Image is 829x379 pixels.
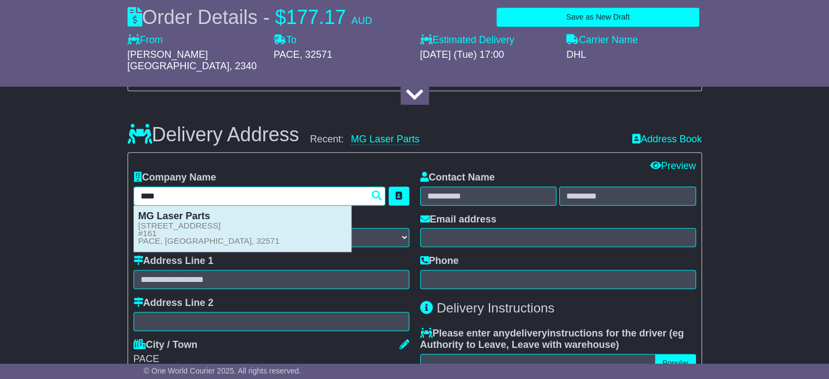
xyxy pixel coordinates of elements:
[420,328,684,351] span: eg Authority to Leave, Leave with warehouse
[352,15,372,26] span: AUD
[144,366,301,375] span: © One World Courier 2025. All rights reserved.
[274,49,300,60] span: PACE
[655,354,695,373] button: Popular
[566,49,702,61] div: DHL
[310,134,621,146] div: Recent:
[420,34,556,46] label: Estimated Delivery
[437,300,554,315] span: Delivery Instructions
[229,61,257,71] span: , 2340
[497,8,699,27] button: Save as New Draft
[420,214,497,226] label: Email address
[420,255,459,267] label: Phone
[134,353,409,365] div: PACE
[274,34,296,46] label: To
[138,222,280,245] small: [STREET_ADDRESS] #161 PACE, [GEOGRAPHIC_DATA], 32571
[138,210,210,221] strong: MG Laser Parts
[650,160,695,171] a: Preview
[134,255,214,267] label: Address Line 1
[275,6,286,28] span: $
[134,297,214,309] label: Address Line 2
[632,134,701,145] a: Address Book
[351,134,420,145] a: MG Laser Parts
[510,328,547,339] span: delivery
[128,34,163,46] label: From
[134,172,216,184] label: Company Name
[566,34,638,46] label: Carrier Name
[128,49,229,72] span: [PERSON_NAME][GEOGRAPHIC_DATA]
[128,5,372,29] div: Order Details -
[300,49,332,60] span: , 32571
[134,339,198,351] label: City / Town
[128,124,299,146] h3: Delivery Address
[420,49,556,61] div: [DATE] (Tue) 17:00
[420,172,495,184] label: Contact Name
[420,328,696,351] label: Please enter any instructions for the driver ( )
[286,6,346,28] span: 177.17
